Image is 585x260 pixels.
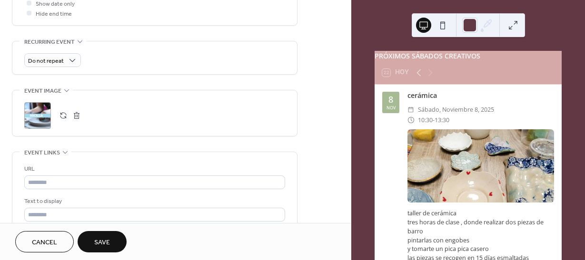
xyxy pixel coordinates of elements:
span: Event image [24,86,61,96]
span: Event links [24,148,60,158]
button: Save [78,231,127,252]
div: PRÓXIMOS SÁBADOS CREATIVOS [375,51,562,61]
span: 10:30 [418,115,433,125]
span: Cancel [32,238,57,248]
div: cerámica [407,90,554,101]
span: - [433,115,435,125]
div: ; [24,102,51,129]
div: nov [387,106,396,110]
span: Save [94,238,110,248]
span: sábado, noviembre 8, 2025 [418,105,494,115]
span: Hide end time [36,9,72,19]
div: ​ [407,115,414,125]
div: URL [24,164,283,174]
span: Do not repeat [28,56,64,67]
span: Recurring event [24,37,75,47]
button: Cancel [15,231,74,252]
div: Text to display [24,196,283,206]
div: 8 [388,95,393,104]
div: ​ [407,105,414,115]
span: 13:30 [435,115,449,125]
